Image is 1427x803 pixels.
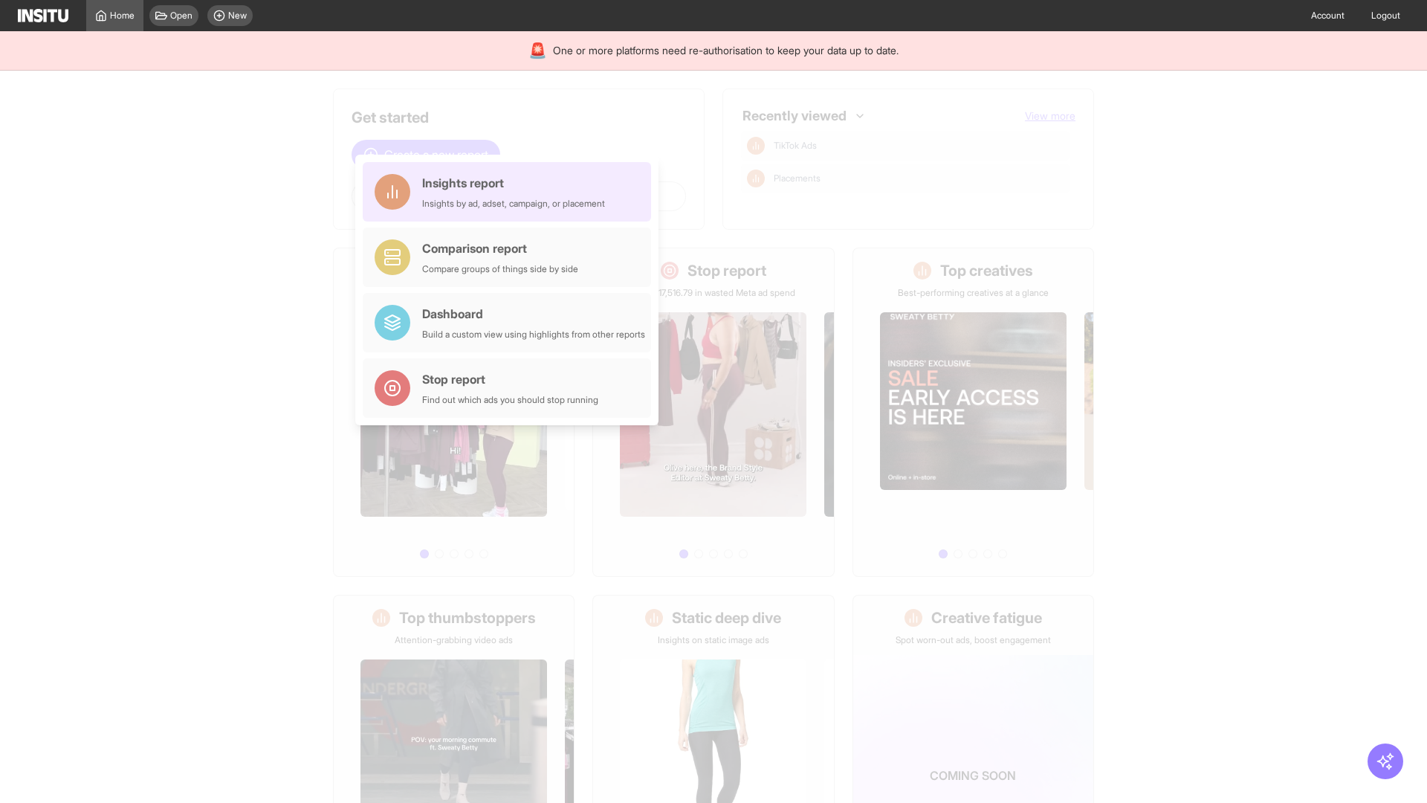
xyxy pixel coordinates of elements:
[110,10,135,22] span: Home
[422,305,645,323] div: Dashboard
[422,263,578,275] div: Compare groups of things side by side
[422,329,645,341] div: Build a custom view using highlights from other reports
[228,10,247,22] span: New
[553,43,899,58] span: One or more platforms need re-authorisation to keep your data up to date.
[422,174,605,192] div: Insights report
[422,394,598,406] div: Find out which ads you should stop running
[422,198,605,210] div: Insights by ad, adset, campaign, or placement
[18,9,68,22] img: Logo
[422,370,598,388] div: Stop report
[528,40,547,61] div: 🚨
[170,10,192,22] span: Open
[422,239,578,257] div: Comparison report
